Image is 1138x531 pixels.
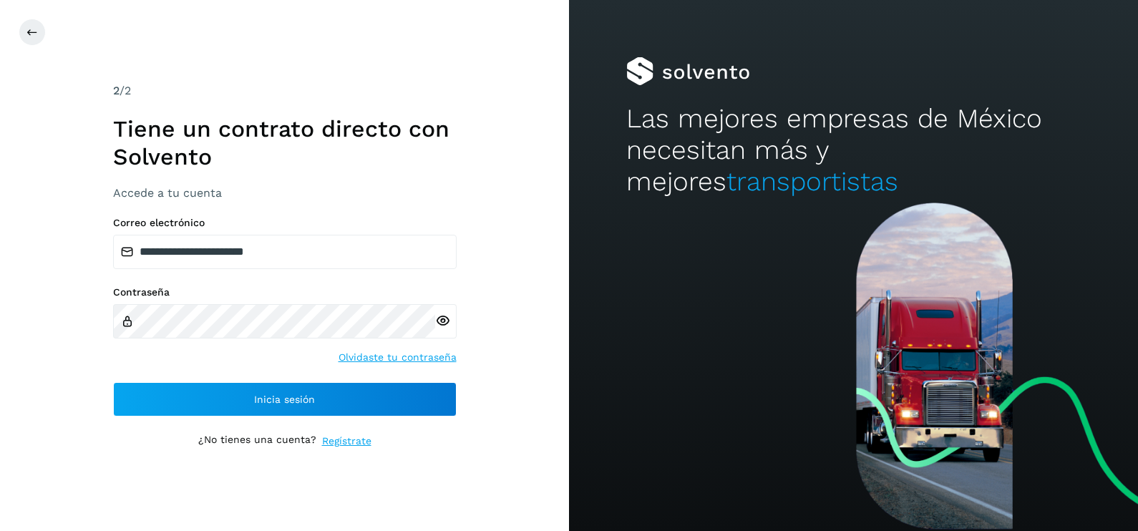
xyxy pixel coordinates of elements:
label: Contraseña [113,286,457,298]
button: Inicia sesión [113,382,457,416]
h1: Tiene un contrato directo con Solvento [113,115,457,170]
div: /2 [113,82,457,99]
h2: Las mejores empresas de México necesitan más y mejores [626,103,1081,198]
p: ¿No tienes una cuenta? [198,434,316,449]
span: 2 [113,84,120,97]
a: Olvidaste tu contraseña [339,350,457,365]
a: Regístrate [322,434,371,449]
span: Inicia sesión [254,394,315,404]
label: Correo electrónico [113,217,457,229]
h3: Accede a tu cuenta [113,186,457,200]
span: transportistas [726,166,898,197]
